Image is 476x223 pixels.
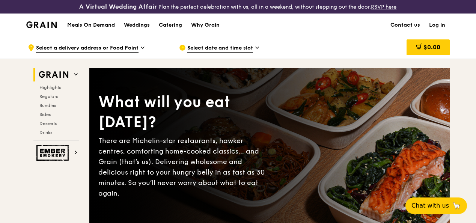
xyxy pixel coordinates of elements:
[67,21,115,29] h1: Meals On Demand
[411,201,449,210] span: Chat with us
[39,103,56,108] span: Bundles
[79,3,396,11] div: Plan the perfect celebration with us, all in a weekend, without stepping out the door.
[124,14,150,36] div: Weddings
[452,201,461,210] span: 🦙
[36,145,71,161] img: Ember Smokery web logo
[371,4,396,10] a: RSVP here
[119,14,154,36] a: Weddings
[26,13,57,36] a: GrainGrain
[39,112,51,117] span: Sides
[79,3,157,11] h3: A Virtual Wedding Affair
[98,92,270,133] div: What will you eat [DATE]?
[26,21,57,28] img: Grain
[187,44,253,53] span: Select date and time slot
[154,14,187,36] a: Catering
[36,68,71,81] img: Grain web logo
[405,197,467,214] button: Chat with us🦙
[39,121,57,126] span: Desserts
[425,14,450,36] a: Log in
[39,94,58,99] span: Regulars
[36,44,139,53] span: Select a delivery address or Food Point
[191,14,220,36] div: Why Grain
[159,14,182,36] div: Catering
[39,85,61,90] span: Highlights
[39,130,52,135] span: Drinks
[386,14,425,36] a: Contact us
[423,44,440,51] span: $0.00
[98,136,270,199] div: There are Michelin-star restaurants, hawker centres, comforting home-cooked classics… and Grain (...
[187,14,224,36] a: Why Grain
